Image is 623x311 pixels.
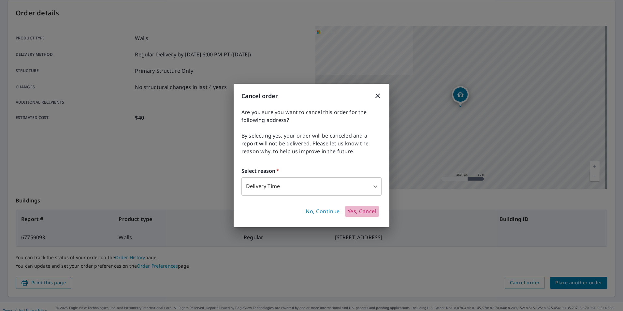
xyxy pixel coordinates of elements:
span: By selecting yes, your order will be canceled and a report will not be delivered. Please let us k... [241,132,382,155]
span: Yes, Cancel [348,208,376,215]
span: Are you sure you want to cancel this order for the following address? [241,108,382,124]
div: Delivery Time [241,177,382,196]
h3: Cancel order [241,92,382,100]
span: No, Continue [306,208,340,215]
button: Yes, Cancel [345,206,379,217]
label: Select reason [241,167,382,175]
button: No, Continue [303,206,342,217]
